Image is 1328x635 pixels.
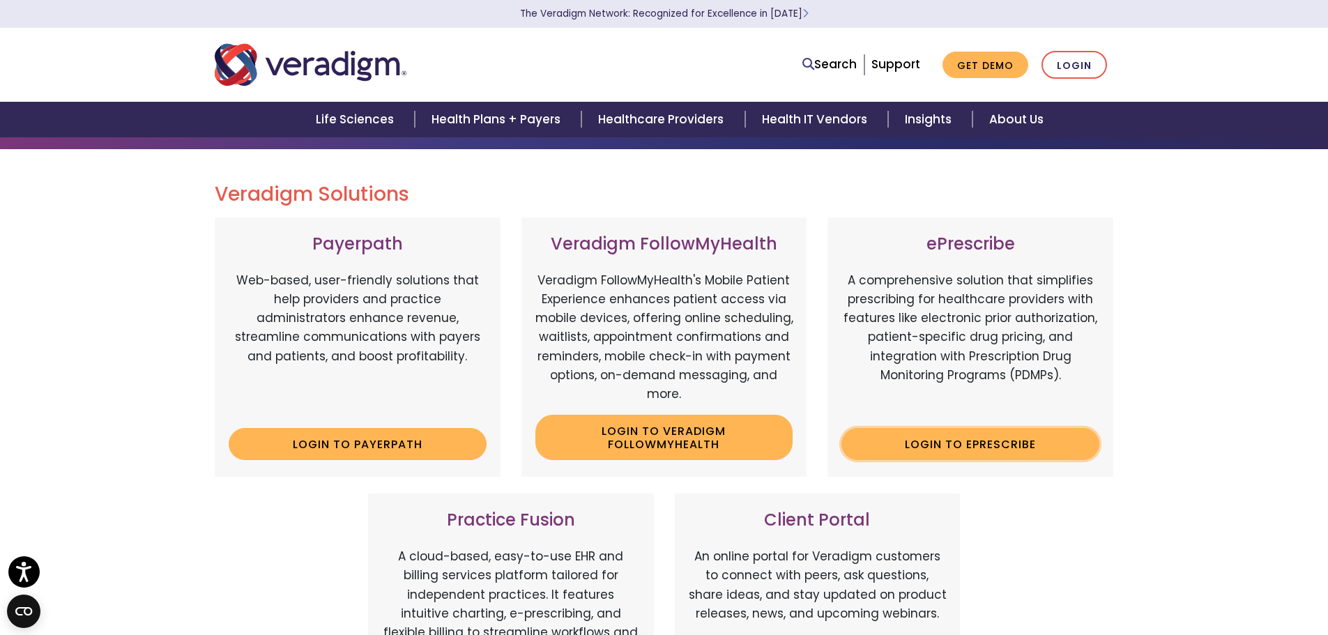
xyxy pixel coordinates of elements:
[1041,51,1107,79] a: Login
[7,595,40,628] button: Open CMP widget
[215,183,1114,206] h2: Veradigm Solutions
[535,271,793,404] p: Veradigm FollowMyHealth's Mobile Patient Experience enhances patient access via mobile devices, o...
[415,102,581,137] a: Health Plans + Payers
[972,102,1060,137] a: About Us
[535,415,793,460] a: Login to Veradigm FollowMyHealth
[888,102,972,137] a: Insights
[745,102,888,137] a: Health IT Vendors
[215,42,406,88] img: Veradigm logo
[802,7,809,20] span: Learn More
[535,234,793,254] h3: Veradigm FollowMyHealth
[382,510,640,530] h3: Practice Fusion
[299,102,415,137] a: Life Sciences
[841,428,1099,460] a: Login to ePrescribe
[581,102,745,137] a: Healthcare Providers
[802,55,857,74] a: Search
[841,271,1099,418] p: A comprehensive solution that simplifies prescribing for healthcare providers with features like ...
[520,7,809,20] a: The Veradigm Network: Recognized for Excellence in [DATE]Learn More
[942,52,1028,79] a: Get Demo
[229,271,487,418] p: Web-based, user-friendly solutions that help providers and practice administrators enhance revenu...
[1258,565,1311,618] iframe: Drift Chat Widget
[871,56,920,72] a: Support
[841,234,1099,254] h3: ePrescribe
[229,234,487,254] h3: Payerpath
[689,510,947,530] h3: Client Portal
[229,428,487,460] a: Login to Payerpath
